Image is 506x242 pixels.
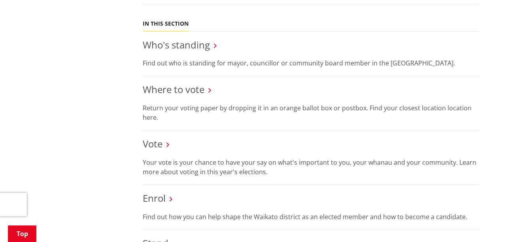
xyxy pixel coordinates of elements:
a: Enrol [143,192,166,205]
a: Where to vote [143,83,204,96]
p: Find out who is standing for mayor, councillor or community board member in the [GEOGRAPHIC_DATA]. [143,58,480,68]
iframe: Messenger Launcher [470,209,498,237]
a: Vote [143,137,162,150]
p: Return your voting paper by dropping it in an orange ballot box or postbox. Find your closest loc... [143,103,480,122]
h5: In this section [143,20,189,27]
a: Top [8,225,36,242]
p: Your vote is your chance to have your say on what's important to you, your whanau and your commun... [143,158,480,177]
p: Find out how you can help shape the Waikato district as an elected member and how to become a can... [143,212,480,222]
a: Who's standing [143,38,210,51]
